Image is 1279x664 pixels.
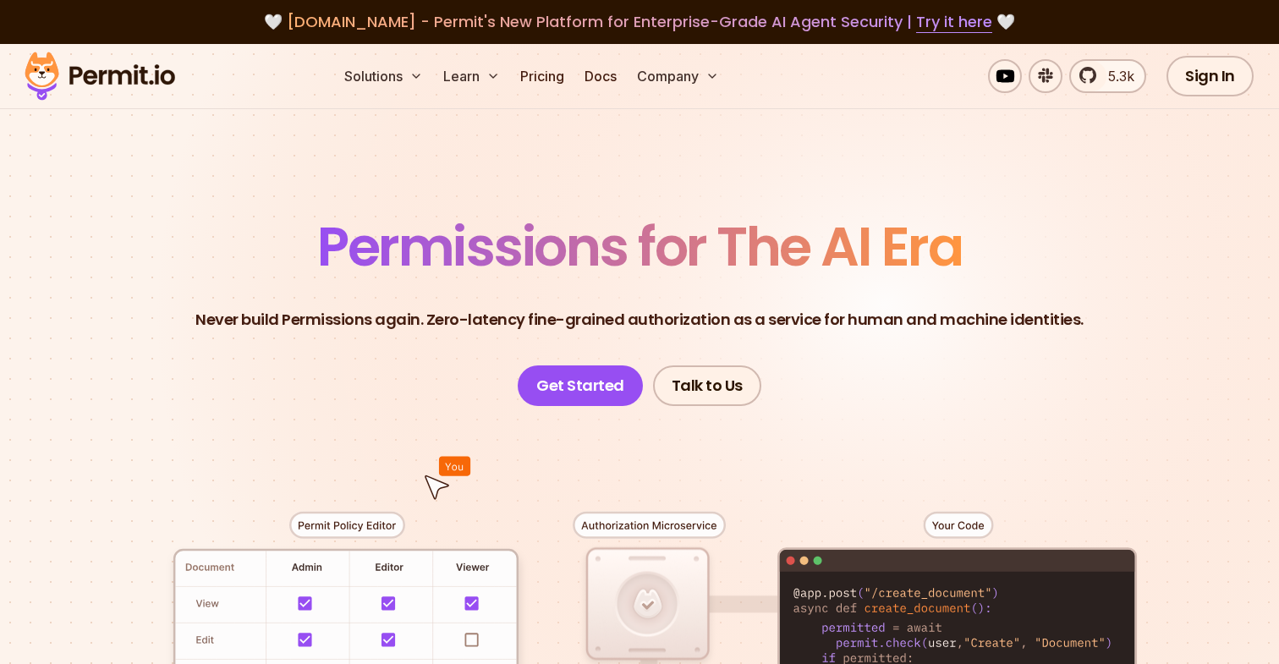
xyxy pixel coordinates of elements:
[916,11,992,33] a: Try it here
[1098,66,1134,86] span: 5.3k
[41,10,1238,34] div: 🤍 🤍
[578,59,623,93] a: Docs
[630,59,726,93] button: Company
[1069,59,1146,93] a: 5.3k
[436,59,507,93] button: Learn
[287,11,992,32] span: [DOMAIN_NAME] - Permit's New Platform for Enterprise-Grade AI Agent Security |
[1166,56,1254,96] a: Sign In
[338,59,430,93] button: Solutions
[518,365,643,406] a: Get Started
[195,308,1084,332] p: Never build Permissions again. Zero-latency fine-grained authorization as a service for human and...
[317,209,962,284] span: Permissions for The AI Era
[17,47,183,105] img: Permit logo
[513,59,571,93] a: Pricing
[653,365,761,406] a: Talk to Us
